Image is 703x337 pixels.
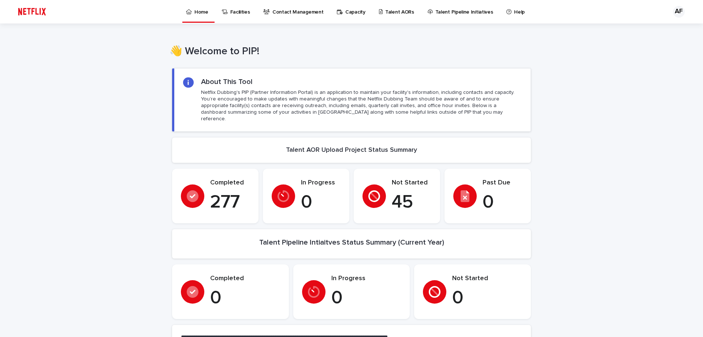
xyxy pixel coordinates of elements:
p: Netflix Dubbing's PIP (Partner Information Portal) is an application to maintain your facility's ... [201,89,522,122]
p: Not Started [452,275,522,283]
p: 0 [452,287,522,309]
img: ifQbXi3ZQGMSEF7WDB7W [15,4,49,19]
h2: About This Tool [201,77,253,86]
p: 0 [301,191,341,213]
p: 277 [210,191,250,213]
div: AF [673,6,685,18]
p: 45 [392,191,431,213]
p: Not Started [392,179,431,187]
p: 0 [483,191,522,213]
h2: Talent AOR Upload Project Status Summary [286,146,417,154]
p: In Progress [301,179,341,187]
p: Past Due [483,179,522,187]
h2: Talent Pipeline Intiaitves Status Summary (Current Year) [259,238,444,247]
p: In Progress [331,275,401,283]
p: Completed [210,275,280,283]
p: 0 [331,287,401,309]
p: Completed [210,179,250,187]
p: 0 [210,287,280,309]
h1: 👋 Welcome to PIP! [170,45,528,58]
